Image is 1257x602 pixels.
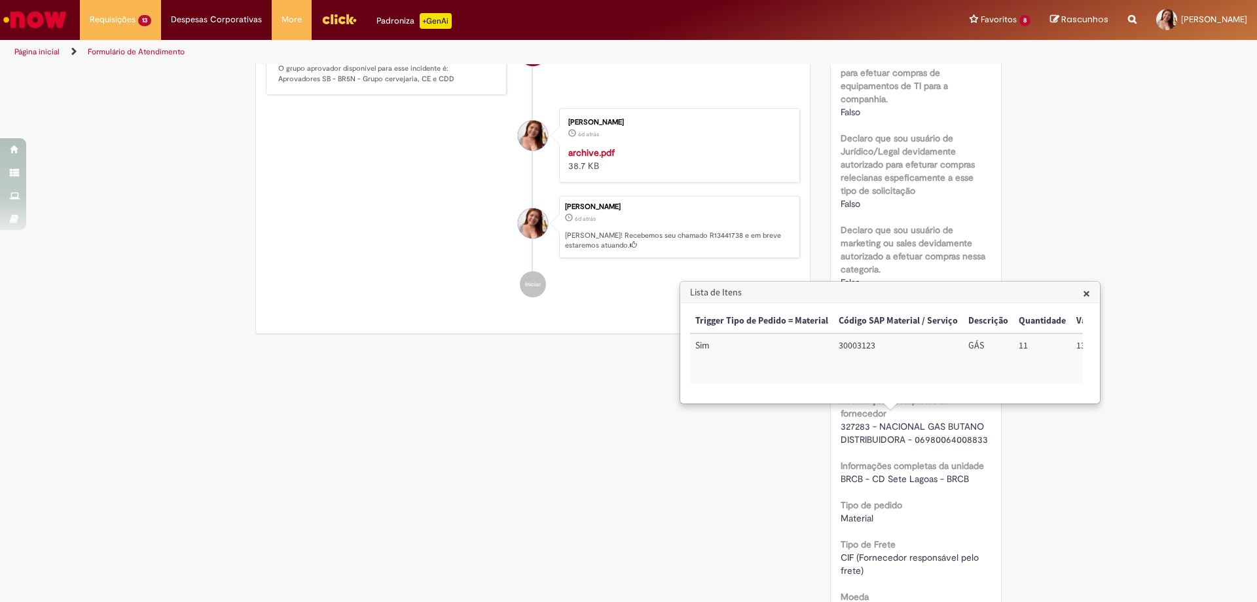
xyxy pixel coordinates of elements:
[565,203,793,211] div: [PERSON_NAME]
[568,146,786,172] div: 38.7 KB
[841,499,902,511] b: Tipo de pedido
[575,215,596,223] time: 23/08/2025 10:19:15
[1071,309,1139,333] th: Valor Unitário
[518,208,548,238] div: Taissa Giovanna Melquiades Soares
[1083,286,1090,300] button: Close
[841,224,985,275] b: Declaro que sou usuário de marketing ou sales devidamente autorizado a efetuar compras nessa cate...
[138,15,151,26] span: 13
[833,333,963,384] td: Código SAP Material / Serviço: 30003123
[1019,15,1030,26] span: 8
[1013,333,1071,384] td: Quantidade: 11
[1071,333,1139,384] td: Valor Unitário: 139,50
[568,119,786,126] div: [PERSON_NAME]
[90,13,136,26] span: Requisições
[575,215,596,223] span: 6d atrás
[690,333,833,384] td: Trigger Tipo de Pedido = Material: Sim
[420,13,452,29] p: +GenAi
[278,64,496,84] p: O grupo aprovador disponível para esse incidente é: Aprovadores SB - BR5N - Grupo cervejaria, CE ...
[266,196,800,259] li: Taissa Giovanna Melquiades Soares
[841,132,975,197] b: Declaro que sou usuário de Jurídico/Legal devidamente autorizado para efeturar compras relecianas...
[171,13,262,26] span: Despesas Corporativas
[841,460,984,472] b: Informações completas da unidade
[680,281,1101,404] div: Lista de Itens
[841,394,949,419] b: Informações completas do fornecedor
[282,13,302,26] span: More
[690,309,833,333] th: Trigger Tipo de Pedido = Material
[841,552,981,576] span: CIF (Fornecedor responsável pelo frete)
[376,13,452,29] div: Padroniza
[10,40,828,64] ul: Trilhas de página
[1061,13,1108,26] span: Rascunhos
[841,106,860,118] span: Falso
[963,309,1013,333] th: Descrição
[841,276,860,288] span: Falso
[1083,284,1090,302] span: ×
[568,147,615,159] a: archive.pdf
[1181,14,1247,25] span: [PERSON_NAME]
[14,47,60,57] a: Página inicial
[578,130,599,138] span: 6d atrás
[1,7,69,33] img: ServiceNow
[981,13,1017,26] span: Favoritos
[841,538,896,550] b: Tipo de Frete
[681,282,1099,303] h3: Lista de Itens
[88,47,185,57] a: Formulário de Atendimento
[841,41,979,105] b: Declaro que eu sou usuário de TechOPs devidamente autorizado para efetuar compras de equipamentos...
[1013,309,1071,333] th: Quantidade
[963,333,1013,384] td: Descrição: GÁS
[841,473,969,485] span: BRCB - CD Sete Lagoas - BRCB
[321,9,357,29] img: click_logo_yellow_360x200.png
[833,309,963,333] th: Código SAP Material / Serviço
[578,130,599,138] time: 23/08/2025 10:18:42
[1050,14,1108,26] a: Rascunhos
[841,421,988,445] span: 327283 - NACIONAL GAS BUTANO DISTRIBUIDORA - 06980064008833
[841,198,860,210] span: Falso
[841,512,873,524] span: Material
[565,231,793,251] p: [PERSON_NAME]! Recebemos seu chamado R13441738 e em breve estaremos atuando.
[518,121,548,151] div: Taissa Giovanna Melquiades Soares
